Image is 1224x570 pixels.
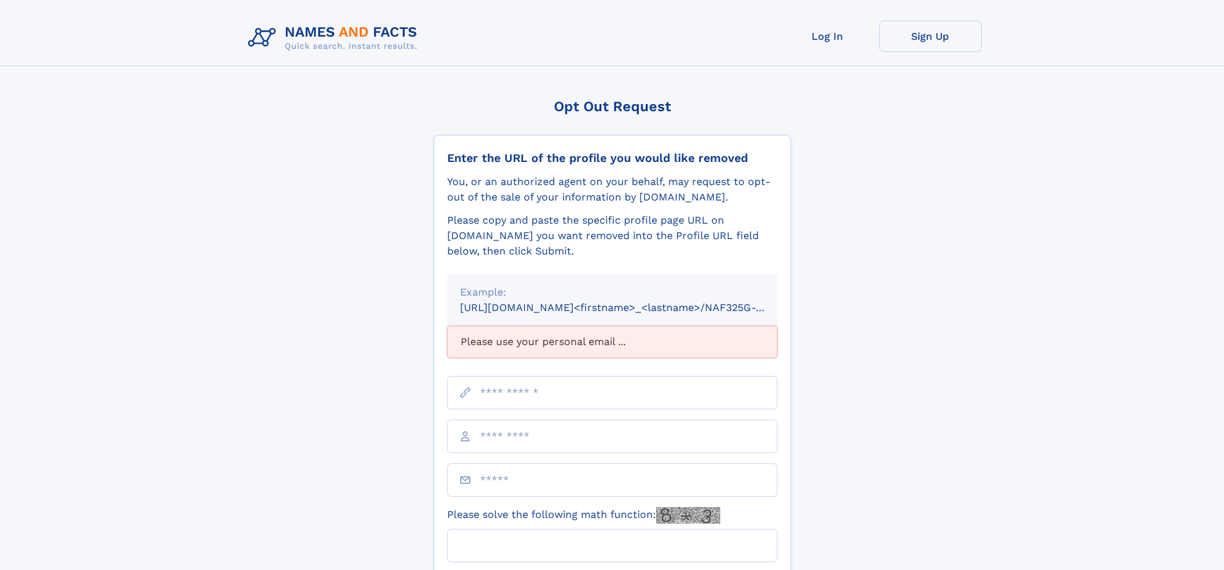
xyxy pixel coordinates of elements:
div: Opt Out Request [434,98,791,114]
div: Enter the URL of the profile you would like removed [447,151,777,165]
a: Sign Up [879,21,982,52]
div: You, or an authorized agent on your behalf, may request to opt-out of the sale of your informatio... [447,174,777,205]
a: Log In [776,21,879,52]
div: Please use your personal email ... [447,326,777,358]
label: Please solve the following math function: [447,507,720,524]
div: Example: [460,285,765,300]
div: Please copy and paste the specific profile page URL on [DOMAIN_NAME] you want removed into the Pr... [447,213,777,259]
small: [URL][DOMAIN_NAME]<firstname>_<lastname>/NAF325G-xxxxxxxx [460,301,802,314]
img: Logo Names and Facts [243,21,428,55]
